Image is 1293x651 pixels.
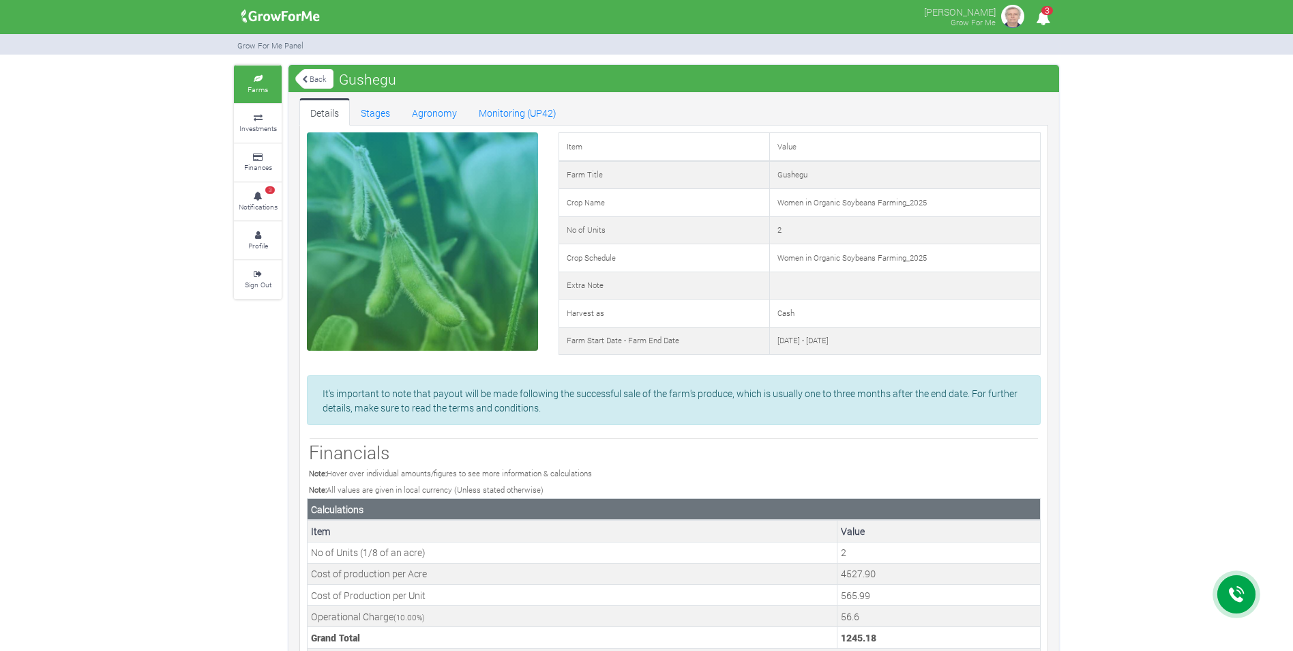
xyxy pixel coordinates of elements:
[244,162,272,172] small: Finances
[837,542,1041,563] td: This is the number of Units, its (1/8 of an acre)
[924,3,996,19] p: [PERSON_NAME]
[309,468,327,478] b: Note:
[308,563,837,584] td: Cost of production per Acre
[234,144,282,182] a: Finances
[1030,13,1056,26] a: 3
[234,66,282,103] a: Farms
[350,98,401,126] a: Stages
[559,189,769,217] td: Crop Name
[769,189,1040,217] td: Women in Organic Soybeans Farming_2025
[308,542,837,563] td: No of Units (1/8 of an acre)
[234,104,282,142] a: Investments
[769,244,1040,272] td: Women in Organic Soybeans Farming_2025
[248,85,268,94] small: Farms
[769,300,1040,328] td: Cash
[837,627,1041,648] td: This is the Total Cost. (Unit Cost + (Operational Charge * Unit Cost)) * No of Units
[769,216,1040,244] td: 2
[999,3,1026,30] img: growforme image
[265,186,275,194] span: 3
[237,40,303,50] small: Grow For Me Panel
[559,244,769,272] td: Crop Schedule
[309,484,327,495] b: Note:
[1041,6,1053,15] span: 3
[559,161,769,189] td: Farm Title
[308,499,1041,521] th: Calculations
[239,124,277,133] small: Investments
[559,300,769,328] td: Harvest as
[468,98,567,126] a: Monitoring (UP42)
[234,261,282,298] a: Sign Out
[559,216,769,244] td: No of Units
[309,468,592,478] small: Hover over individual amounts/figures to see more information & calculations
[559,133,769,161] td: Item
[393,612,425,622] small: ( %)
[1030,3,1056,33] i: Notifications
[311,525,331,538] b: Item
[769,161,1040,189] td: Gushegu
[299,98,350,126] a: Details
[951,17,996,27] small: Grow For Me
[837,563,1041,584] td: This is the cost of an Acre
[769,327,1040,355] td: [DATE] - [DATE]
[559,327,769,355] td: Farm Start Date - Farm End Date
[323,386,1025,415] p: It's important to note that payout will be made following the successful sale of the farm's produ...
[559,272,769,300] td: Extra Note
[234,183,282,220] a: 3 Notifications
[239,202,278,212] small: Notifications
[237,3,325,30] img: growforme image
[837,585,1041,606] td: This is the cost of a Unit
[309,484,544,495] small: All values are given in local currency (Unless stated otherwise)
[248,241,268,250] small: Profile
[841,525,865,538] b: Value
[311,631,360,644] b: Grand Total
[308,606,837,627] td: Operational Charge
[308,585,837,606] td: Cost of Production per Unit
[336,66,400,93] span: Gushegu
[401,98,468,126] a: Agronomy
[295,68,333,90] a: Back
[396,612,417,622] span: 10.00
[245,280,271,289] small: Sign Out
[769,133,1040,161] td: Value
[837,606,1041,627] td: This is the operational charge by Grow For Me
[234,222,282,259] a: Profile
[309,442,1039,463] h3: Financials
